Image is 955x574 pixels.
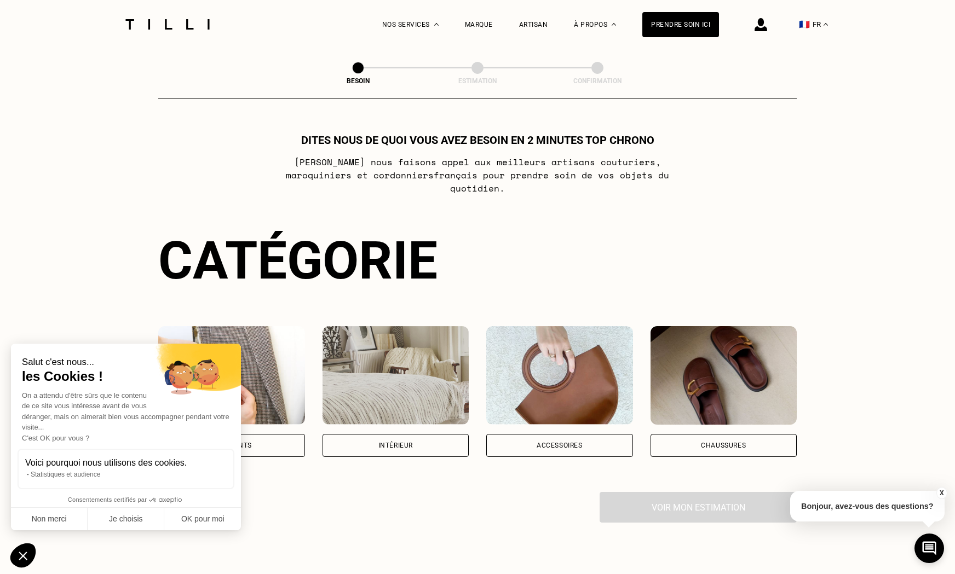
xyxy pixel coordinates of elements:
[261,155,695,195] p: [PERSON_NAME] nous faisons appel aux meilleurs artisans couturiers , maroquiniers et cordonniers ...
[158,230,797,291] div: Catégorie
[486,326,633,425] img: Accessoires
[323,326,469,425] img: Intérieur
[755,18,767,31] img: icône connexion
[824,23,828,26] img: menu déroulant
[519,21,548,28] a: Artisan
[799,19,810,30] span: 🇫🇷
[790,491,945,521] p: Bonjour, avez-vous des questions?
[465,21,493,28] a: Marque
[543,77,652,85] div: Confirmation
[651,326,797,425] img: Chaussures
[434,23,439,26] img: Menu déroulant
[642,12,719,37] a: Prendre soin ici
[701,442,746,449] div: Chaussures
[423,77,532,85] div: Estimation
[158,326,305,425] img: Vêtements
[122,19,214,30] img: Logo du service de couturière Tilli
[303,77,413,85] div: Besoin
[378,442,413,449] div: Intérieur
[211,442,252,449] div: Vêtements
[612,23,616,26] img: Menu déroulant à propos
[537,442,583,449] div: Accessoires
[301,134,654,147] h1: Dites nous de quoi vous avez besoin en 2 minutes top chrono
[936,487,947,499] button: X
